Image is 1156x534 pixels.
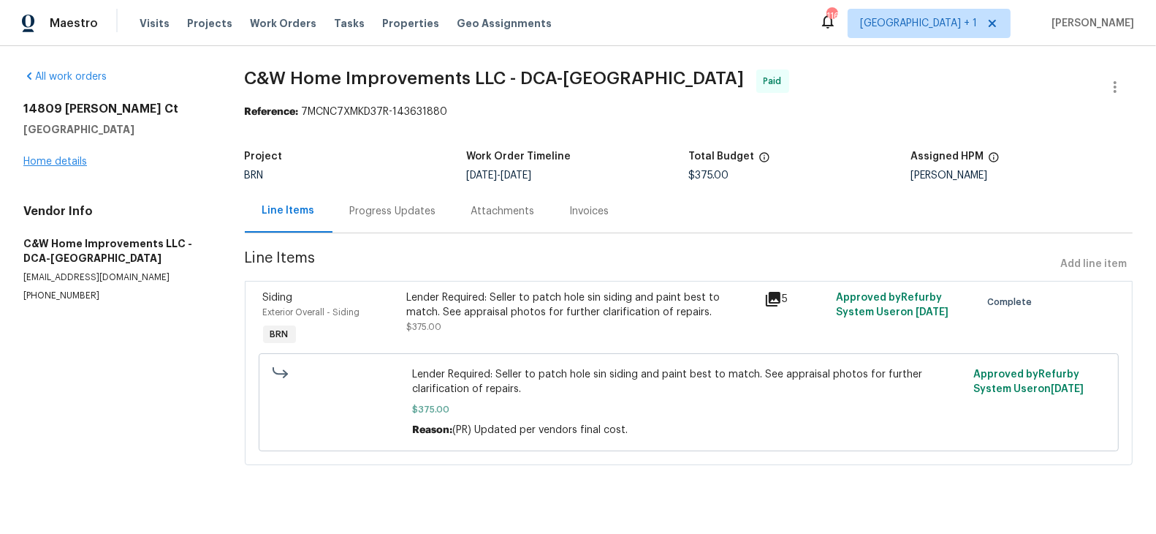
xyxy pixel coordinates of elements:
[382,16,439,31] span: Properties
[334,18,365,29] span: Tasks
[973,369,1084,394] span: Approved by Refurby System User on
[988,151,1000,170] span: The hpm assigned to this work order.
[23,271,210,284] p: [EMAIL_ADDRESS][DOMAIN_NAME]
[23,102,210,116] h2: 14809 [PERSON_NAME] Ct
[187,16,232,31] span: Projects
[1046,16,1134,31] span: [PERSON_NAME]
[23,290,210,302] p: [PHONE_NUMBER]
[50,16,98,31] span: Maestro
[916,307,948,317] span: [DATE]
[758,151,770,170] span: The total cost of line items that have been proposed by Opendoor. This sum includes line items th...
[466,170,531,181] span: -
[23,236,210,266] h5: C&W Home Improvements LLC - DCA-[GEOGRAPHIC_DATA]
[412,367,965,396] span: Lender Required: Seller to patch hole sin siding and paint best to match. See appraisal photos fo...
[245,170,264,181] span: BRN
[987,295,1038,309] span: Complete
[910,151,984,162] h5: Assigned HPM
[140,16,170,31] span: Visits
[570,204,609,219] div: Invoices
[836,293,948,317] span: Approved by Refurby System User on
[466,170,497,181] span: [DATE]
[471,204,535,219] div: Attachments
[245,151,283,162] h5: Project
[262,203,315,218] div: Line Items
[1051,384,1084,394] span: [DATE]
[452,425,628,435] span: (PR) Updated per vendors final cost.
[764,74,788,89] span: Paid
[245,69,745,87] span: C&W Home Improvements LLC - DCA-[GEOGRAPHIC_DATA]
[23,72,107,82] a: All work orders
[265,327,294,342] span: BRN
[910,170,1133,181] div: [PERSON_NAME]
[764,290,827,308] div: 5
[412,402,965,417] span: $375.00
[412,425,452,435] span: Reason:
[263,293,293,303] span: Siding
[466,151,571,162] h5: Work Order Timeline
[245,105,1133,119] div: 7MCNC7XMKD37R-143631880
[688,170,729,181] span: $375.00
[245,107,299,117] b: Reference:
[23,157,87,167] a: Home details
[406,323,441,331] span: $375.00
[23,122,210,137] h5: [GEOGRAPHIC_DATA]
[457,16,552,31] span: Geo Assignments
[23,204,210,219] h4: Vendor Info
[263,308,360,317] span: Exterior Overall - Siding
[250,16,316,31] span: Work Orders
[406,290,756,320] div: Lender Required: Seller to patch hole sin siding and paint best to match. See appraisal photos fo...
[826,9,837,23] div: 116
[688,151,754,162] h5: Total Budget
[860,16,977,31] span: [GEOGRAPHIC_DATA] + 1
[501,170,531,181] span: [DATE]
[245,251,1054,278] span: Line Items
[350,204,436,219] div: Progress Updates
